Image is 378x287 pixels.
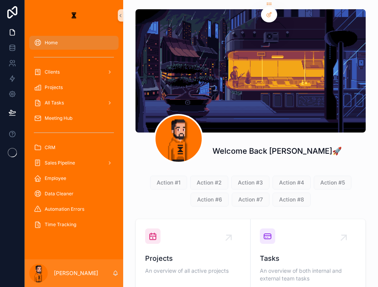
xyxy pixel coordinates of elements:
span: Projects [45,84,63,91]
p: [PERSON_NAME] [54,269,98,277]
a: Meeting Hub [29,111,119,125]
a: Data Cleaner [29,187,119,201]
span: Projects [145,253,241,264]
span: All Tasks [45,100,64,106]
span: Data Cleaner [45,191,74,197]
a: All Tasks [29,96,119,110]
span: Automation Errors [45,206,84,212]
h1: Welcome Back [PERSON_NAME]🚀 [212,146,342,156]
span: Employee [45,175,66,181]
img: App logo [68,9,80,22]
span: Home [45,40,58,46]
a: Employee [29,171,119,185]
a: Home [29,36,119,50]
span: An overview of both internal and external team tasks [260,267,356,282]
span: Meeting Hub [45,115,72,121]
span: Tasks [260,253,356,264]
a: Sales Pipeline [29,156,119,170]
span: CRM [45,144,55,151]
div: scrollable content [25,31,123,240]
a: Projects [29,81,119,94]
a: Clients [29,65,119,79]
a: CRM [29,141,119,154]
span: An overview of all active projects [145,267,241,275]
span: Sales Pipeline [45,160,75,166]
span: Clients [45,69,60,75]
a: Automation Errors [29,202,119,216]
